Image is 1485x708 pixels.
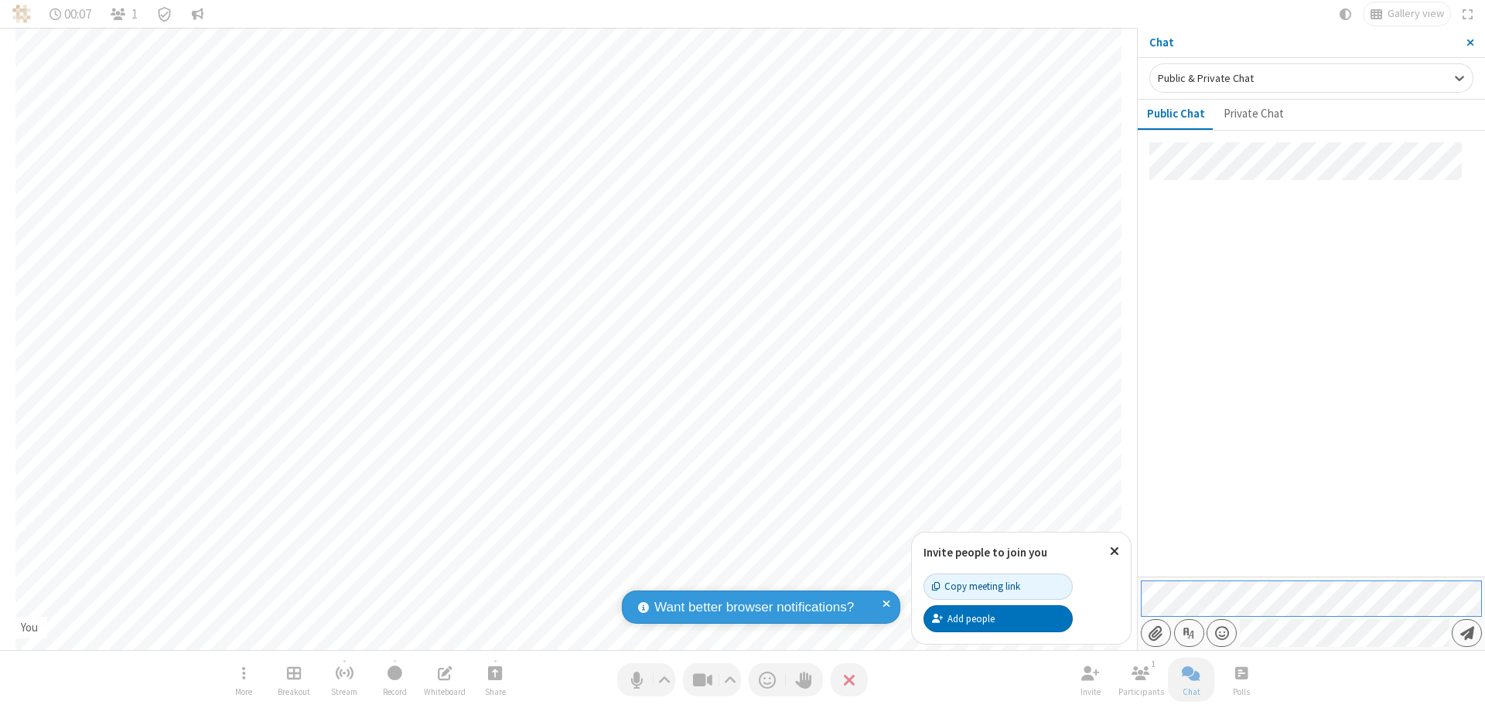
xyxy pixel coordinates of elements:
[1218,658,1265,702] button: Open poll
[424,687,466,696] span: Whiteboard
[321,658,367,702] button: Start streaming
[923,605,1073,631] button: Add people
[1233,687,1250,696] span: Polls
[220,658,267,702] button: Open menu
[1174,619,1204,647] button: Show formatting
[654,663,675,696] button: Audio settings
[1456,2,1480,26] button: Fullscreen
[923,545,1047,560] label: Invite people to join you
[1118,658,1164,702] button: Open participant list
[278,687,310,696] span: Breakout
[1214,100,1293,129] button: Private Chat
[104,2,144,26] button: Open participant list
[1388,8,1444,20] span: Gallery view
[150,2,179,26] div: Meeting details Encryption enabled
[131,7,138,22] span: 1
[749,663,786,696] button: Send a reaction
[1455,28,1485,57] button: Close sidebar
[185,2,210,26] button: Conversation
[1158,71,1254,85] span: Public & Private Chat
[1067,658,1114,702] button: Invite participants (⌘+Shift+I)
[472,658,518,702] button: Start sharing
[1364,2,1450,26] button: Change layout
[932,579,1020,594] div: Copy meeting link
[1147,657,1160,671] div: 1
[1452,619,1482,647] button: Send message
[1149,34,1455,52] p: Chat
[371,658,418,702] button: Start recording
[64,7,91,22] span: 00:07
[15,619,44,637] div: You
[1333,2,1358,26] button: Using system theme
[12,5,31,23] img: QA Selenium DO NOT DELETE OR CHANGE
[617,663,675,696] button: Mute (⌘+Shift+A)
[422,658,468,702] button: Open shared whiteboard
[43,2,98,26] div: Timer
[1207,619,1237,647] button: Open menu
[1118,687,1164,696] span: Participants
[271,658,317,702] button: Manage Breakout Rooms
[235,687,252,696] span: More
[1183,687,1200,696] span: Chat
[1098,533,1131,570] button: Close popover
[485,687,506,696] span: Share
[1168,658,1214,702] button: Close chat
[1138,100,1214,129] button: Public Chat
[720,663,741,696] button: Video setting
[786,663,823,696] button: Raise hand
[654,597,854,618] span: Want better browser notifications?
[331,687,357,696] span: Stream
[831,663,868,696] button: End or leave meeting
[383,687,407,696] span: Record
[923,574,1073,600] button: Copy meeting link
[683,663,741,696] button: Stop video (⌘+Shift+V)
[1080,687,1101,696] span: Invite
